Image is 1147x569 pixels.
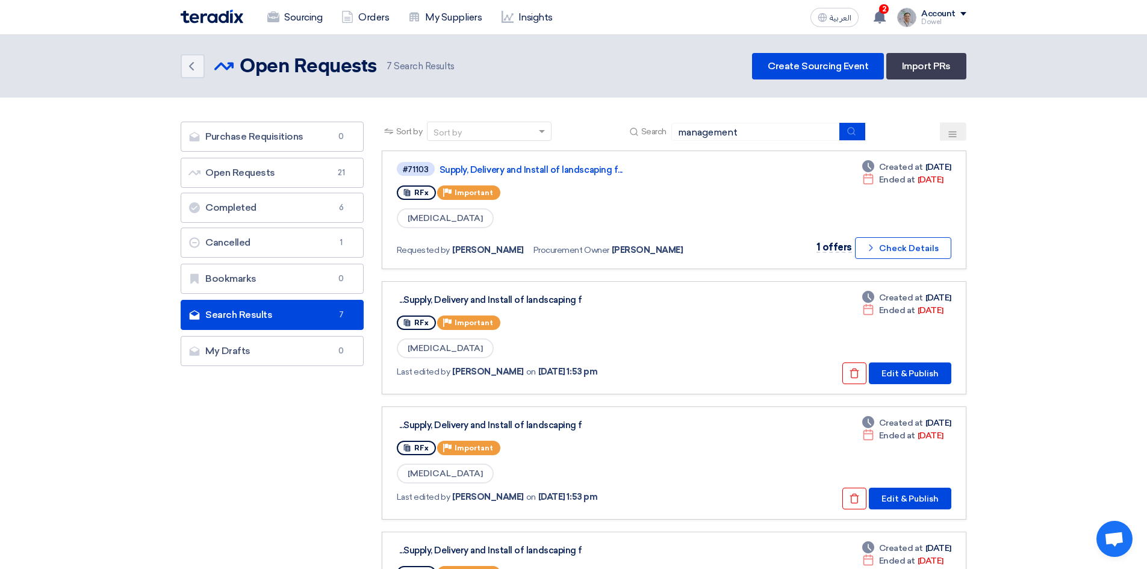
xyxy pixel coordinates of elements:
[181,228,364,258] a: Cancelled1
[921,9,956,19] div: Account
[879,173,915,186] span: Ended at
[397,365,450,378] span: Last edited by
[862,304,943,317] div: [DATE]
[334,131,349,143] span: 0
[879,4,889,14] span: 2
[830,14,851,22] span: العربية
[526,365,536,378] span: on
[334,167,349,179] span: 21
[862,291,951,304] div: [DATE]
[397,338,494,358] span: [MEDICAL_DATA]
[879,304,915,317] span: Ended at
[886,53,966,79] a: Import PRs
[862,542,951,555] div: [DATE]
[181,10,243,23] img: Teradix logo
[181,336,364,366] a: My Drafts0
[879,291,923,304] span: Created at
[334,237,349,249] span: 1
[455,188,493,197] span: Important
[399,4,491,31] a: My Suppliers
[879,161,923,173] span: Created at
[334,273,349,285] span: 0
[671,123,840,141] input: Search by title or reference number
[641,125,667,138] span: Search
[879,555,915,567] span: Ended at
[612,244,683,257] span: [PERSON_NAME]
[869,488,951,509] button: Edit & Publish
[869,362,951,384] button: Edit & Publish
[862,429,943,442] div: [DATE]
[440,164,741,175] a: Supply, Delivery and Install of landscaping f...
[752,53,884,79] a: Create Sourcing Event
[492,4,562,31] a: Insights
[455,444,493,452] span: Important
[1096,521,1133,557] a: Open chat
[810,8,859,27] button: العربية
[533,244,609,257] span: Procurement Owner
[452,365,524,378] span: [PERSON_NAME]
[399,545,700,556] div: Supply, Delivery and Install of landscaping for Management Office - JJ
[455,319,493,327] span: Important
[879,417,923,429] span: Created at
[387,61,392,72] span: 7
[397,491,450,503] span: Last edited by
[181,122,364,152] a: Purchase Requisitions0
[452,244,524,257] span: [PERSON_NAME]
[334,309,349,321] span: 7
[414,319,429,327] span: RFx
[879,542,923,555] span: Created at
[897,8,916,27] img: IMG_1753965247717.jpg
[387,60,455,73] span: Search Results
[538,491,597,503] span: [DATE] 1:53 pm
[862,161,951,173] div: [DATE]
[399,294,700,305] div: Supply, Delivery and Install of landscaping for Management Office - JJ
[181,264,364,294] a: Bookmarks0
[526,491,536,503] span: on
[414,444,429,452] span: RFx
[181,300,364,330] a: Search Results7
[397,208,494,228] span: [MEDICAL_DATA]
[855,237,951,259] button: Check Details
[879,429,915,442] span: Ended at
[434,126,462,139] div: Sort by
[414,188,429,197] span: RFx
[403,166,429,173] div: #71103
[396,125,423,138] span: Sort by
[862,555,943,567] div: [DATE]
[862,173,943,186] div: [DATE]
[397,244,450,257] span: Requested by
[240,55,377,79] h2: Open Requests
[332,4,399,31] a: Orders
[334,345,349,357] span: 0
[399,420,700,431] div: Supply, Delivery and Install of landscaping for Management Office - JJ
[452,491,524,503] span: [PERSON_NAME]
[921,19,966,25] div: Dowel
[538,365,597,378] span: [DATE] 1:53 pm
[181,193,364,223] a: Completed6
[258,4,332,31] a: Sourcing
[862,417,951,429] div: [DATE]
[181,158,364,188] a: Open Requests21
[397,464,494,483] span: [MEDICAL_DATA]
[816,241,852,253] span: 1 offers
[334,202,349,214] span: 6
